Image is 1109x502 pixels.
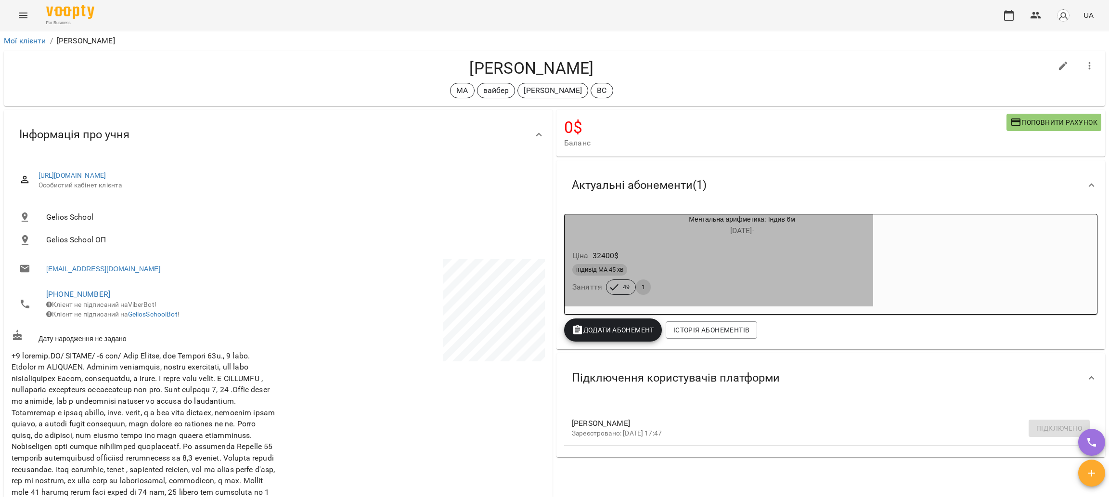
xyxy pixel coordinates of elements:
[19,127,129,142] span: Інформація про учня
[46,211,537,223] span: Gelios School
[46,290,110,299] a: [PHONE_NUMBER]
[572,265,627,274] span: індивід МА 45 хв
[517,83,588,98] div: [PERSON_NAME]
[564,118,1006,137] h4: 0 $
[1006,114,1101,131] button: Поповнити рахунок
[565,214,873,306] button: Ментальна арифметика: Індив 6м[DATE]- Ціна32400$індивід МА 45 хвЗаняття491
[4,35,1105,47] nav: breadcrumb
[572,418,1074,429] span: [PERSON_NAME]
[572,370,780,385] span: Підключення користувачів платформи
[46,310,180,318] span: Клієнт не підписаний на !
[593,250,619,262] p: 32400 $
[617,283,635,291] span: 49
[46,264,160,274] a: [EMAIL_ADDRESS][DOMAIN_NAME]
[1057,9,1070,22] img: avatar_s.png
[636,283,651,291] span: 1
[556,160,1105,210] div: Актуальні абонементи(1)
[450,83,474,98] div: МА
[4,110,553,159] div: Інформація про учня
[477,83,516,98] div: вайбер
[12,4,35,27] button: Menu
[1080,6,1097,24] button: UA
[730,226,754,235] span: [DATE] -
[556,353,1105,403] div: Підключення користувачів платформи
[597,85,606,96] p: ВС
[456,85,468,96] p: МА
[46,301,156,308] span: Клієнт не підписаний на ViberBot!
[50,35,53,47] li: /
[591,83,613,98] div: ВС
[524,85,582,96] p: [PERSON_NAME]
[564,137,1006,149] span: Баланс
[128,310,178,318] a: GeliosSchoolBot
[572,280,602,294] h6: Заняття
[611,214,873,238] div: Ментальна арифметика: Індив 6м
[572,178,707,193] span: Актуальні абонементи ( 1 )
[565,214,611,238] div: Ментальна арифметика: Індив 6м
[57,35,115,47] p: [PERSON_NAME]
[483,85,509,96] p: вайбер
[10,328,278,345] div: Дату народження не задано
[46,5,94,19] img: Voopty Logo
[12,58,1052,78] h4: [PERSON_NAME]
[4,36,46,45] a: Мої клієнти
[572,324,654,336] span: Додати Абонемент
[39,181,537,190] span: Особистий кабінет клієнта
[572,249,589,263] h6: Ціна
[46,234,537,246] span: Gelios School ОП
[572,429,1074,438] p: Зареєстровано: [DATE] 17:47
[564,318,662,342] button: Додати Абонемент
[666,321,757,339] button: Історія абонементів
[46,20,94,26] span: For Business
[39,172,106,179] a: [URL][DOMAIN_NAME]
[673,324,749,336] span: Історія абонементів
[1083,10,1094,20] span: UA
[1010,117,1097,128] span: Поповнити рахунок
